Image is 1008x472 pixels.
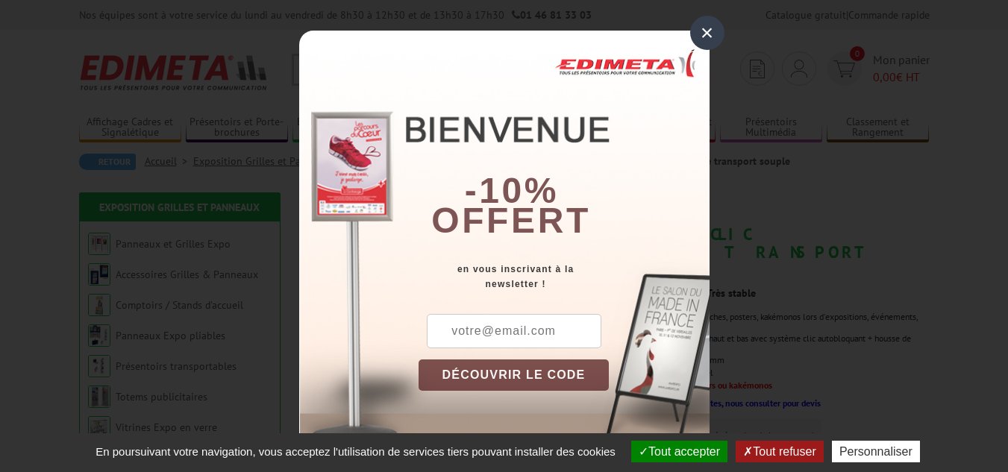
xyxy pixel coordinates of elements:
div: en vous inscrivant à la newsletter ! [419,262,710,292]
span: En poursuivant votre navigation, vous acceptez l'utilisation de services tiers pouvant installer ... [88,445,623,458]
button: Tout refuser [736,441,823,462]
button: DÉCOUVRIR LE CODE [419,359,610,391]
font: offert [431,201,591,240]
button: Tout accepter [631,441,727,462]
button: Personnaliser (fenêtre modale) [832,441,920,462]
input: votre@email.com [427,314,601,348]
b: -10% [465,171,559,210]
div: × [690,16,724,50]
